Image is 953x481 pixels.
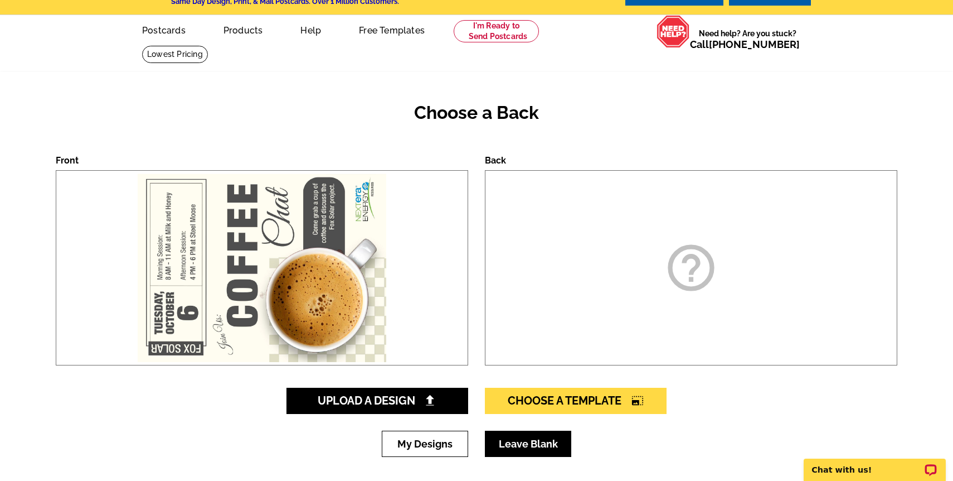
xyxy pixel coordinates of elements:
[796,446,953,481] iframe: LiveChat chat widget
[663,240,719,296] i: help_outline
[485,155,506,166] label: Back
[690,39,800,50] span: Call
[135,171,389,365] img: large-thumb.jpg
[485,431,571,457] a: Leave Blank
[657,15,690,48] img: help
[382,431,468,457] a: My Designs
[485,388,667,414] a: Choose A Templatephoto_size_select_large
[56,102,897,123] h2: Choose a Back
[124,16,203,42] a: Postcards
[206,16,281,42] a: Products
[508,394,644,407] span: Choose A Template
[631,395,644,406] i: photo_size_select_large
[341,16,443,42] a: Free Templates
[283,16,339,42] a: Help
[690,28,805,50] span: Need help? Are you stuck?
[318,394,437,407] span: Upload A Design
[709,39,800,50] a: [PHONE_NUMBER]
[56,155,79,166] label: Front
[286,388,468,414] a: Upload A Design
